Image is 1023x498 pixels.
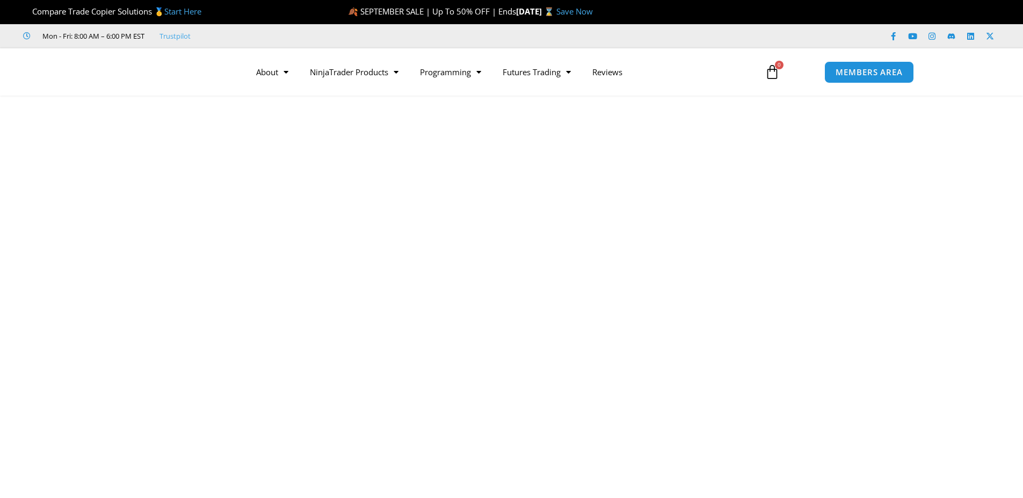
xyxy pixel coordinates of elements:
a: Futures Trading [492,60,582,84]
span: MEMBERS AREA [836,68,903,76]
a: NinjaTrader Products [299,60,409,84]
a: Reviews [582,60,633,84]
img: LogoAI | Affordable Indicators – NinjaTrader [109,53,224,91]
strong: [DATE] ⌛ [516,6,556,17]
a: Save Now [556,6,593,17]
a: Trustpilot [159,30,191,42]
a: MEMBERS AREA [824,61,914,83]
a: About [245,60,299,84]
span: 0 [775,61,783,69]
span: Compare Trade Copier Solutions 🥇 [23,6,201,17]
a: Start Here [164,6,201,17]
nav: Menu [245,60,752,84]
span: 🍂 SEPTEMBER SALE | Up To 50% OFF | Ends [348,6,516,17]
a: Programming [409,60,492,84]
span: Mon - Fri: 8:00 AM – 6:00 PM EST [40,30,144,42]
a: 0 [749,56,796,88]
img: 🏆 [24,8,32,16]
